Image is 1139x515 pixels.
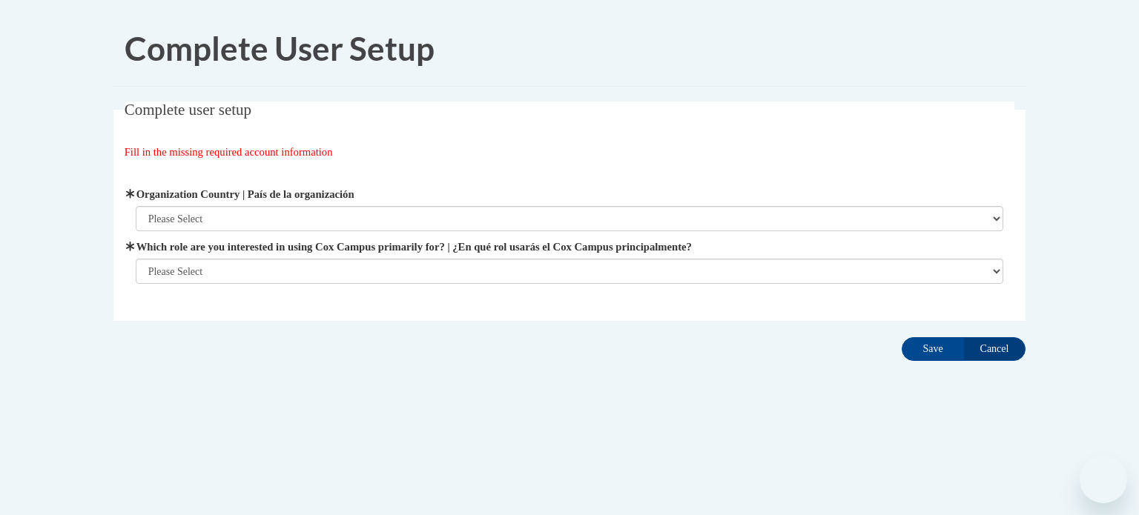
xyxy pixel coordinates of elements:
label: Organization Country | País de la organización [136,186,1004,202]
label: Which role are you interested in using Cox Campus primarily for? | ¿En qué rol usarás el Cox Camp... [136,239,1004,255]
span: Fill in the missing required account information [125,146,333,158]
span: Complete user setup [125,101,251,119]
input: Cancel [963,337,1026,361]
iframe: Button to launch messaging window [1080,456,1127,503]
input: Save [902,337,964,361]
span: Complete User Setup [125,29,435,67]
